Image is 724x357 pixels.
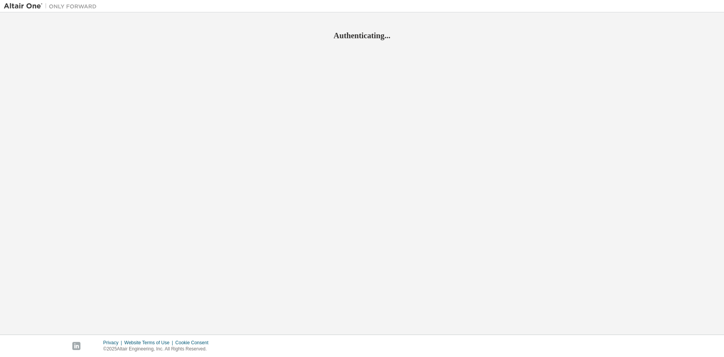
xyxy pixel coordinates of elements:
h2: Authenticating... [4,31,720,41]
p: © 2025 Altair Engineering, Inc. All Rights Reserved. [103,346,213,352]
img: Altair One [4,2,101,10]
div: Website Terms of Use [124,340,175,346]
div: Privacy [103,340,124,346]
img: linkedin.svg [72,342,80,350]
div: Cookie Consent [175,340,213,346]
